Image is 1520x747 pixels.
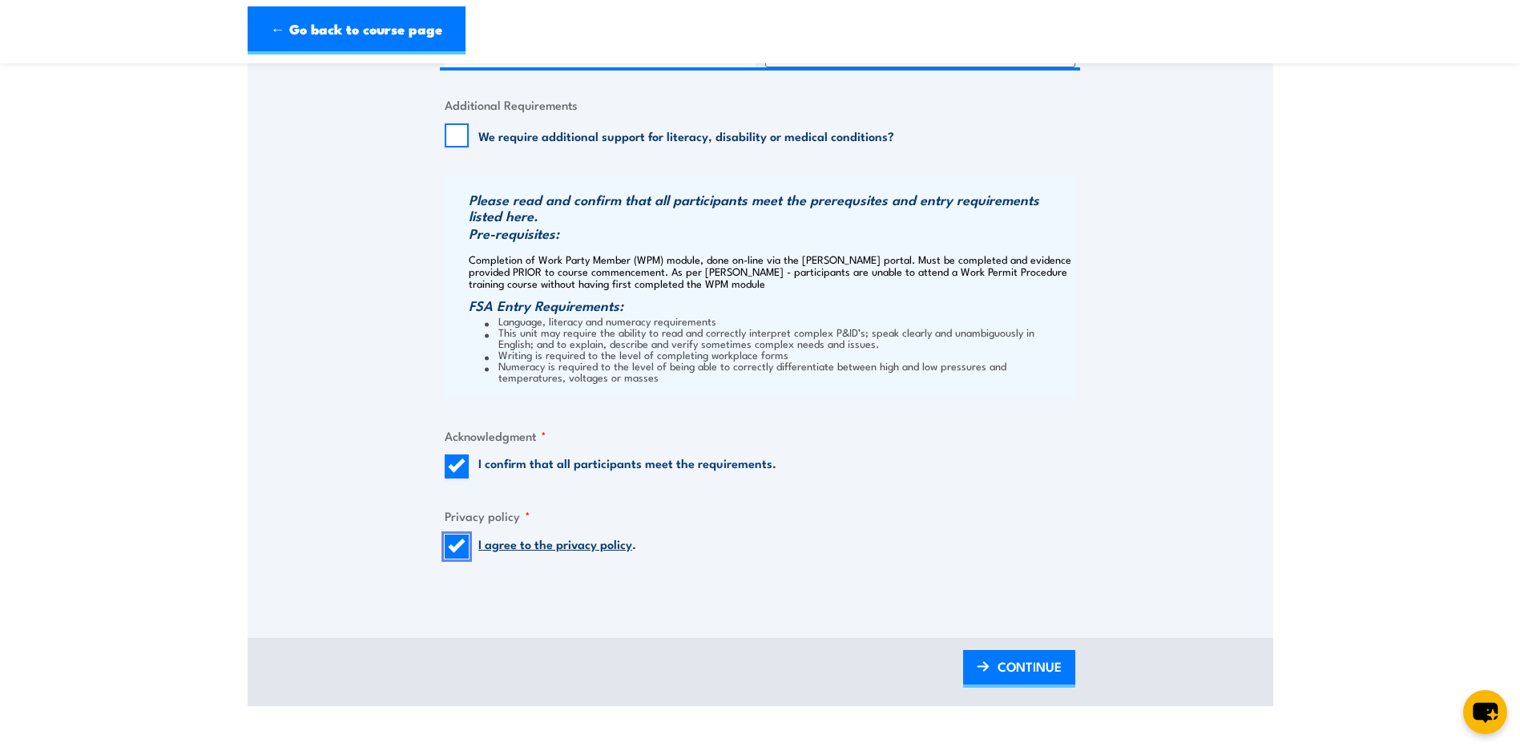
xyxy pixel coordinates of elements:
[248,6,466,55] a: ← Go back to course page
[469,253,1071,289] p: Completion of Work Party Member (WPM) module, done on-line via the [PERSON_NAME] portal. Must be ...
[445,507,530,525] legend: Privacy policy
[485,349,1071,360] li: Writing is required to the level of completing workplace forms
[445,95,578,114] legend: Additional Requirements
[1463,690,1507,734] button: chat-button
[478,535,632,552] a: I agree to the privacy policy
[478,535,636,559] label: .
[485,360,1071,382] li: Numeracy is required to the level of being able to correctly differentiate between high and low p...
[478,127,894,143] label: We require additional support for literacy, disability or medical conditions?
[469,297,1071,313] h3: FSA Entry Requirements:
[963,650,1075,688] a: CONTINUE
[478,454,776,478] label: I confirm that all participants meet the requirements.
[998,645,1062,688] span: CONTINUE
[445,426,546,445] legend: Acknowledgment
[469,225,1071,241] h3: Pre-requisites:
[469,192,1071,224] h3: Please read and confirm that all participants meet the prerequsites and entry requirements listed...
[485,326,1071,349] li: This unit may require the ability to read and correctly interpret complex P&ID’s; speak clearly a...
[485,315,1071,326] li: Language, literacy and numeracy requirements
